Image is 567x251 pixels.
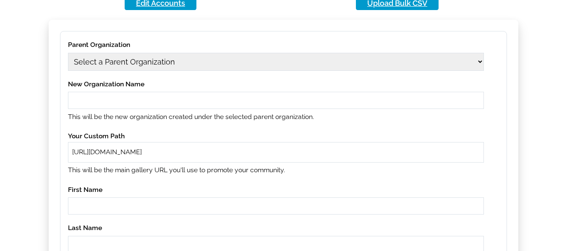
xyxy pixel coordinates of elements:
[72,146,142,158] span: [URL][DOMAIN_NAME]
[68,78,484,90] label: New Organization Name
[68,130,484,142] label: Your Custom Path
[68,164,484,176] p: This will be the main gallery URL you'll use to promote your community.
[68,111,484,123] p: This will be the new organization created under the selected parent organization.
[68,39,484,51] label: Parent Organization
[68,184,484,196] label: First Name
[68,222,484,234] label: Last Name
